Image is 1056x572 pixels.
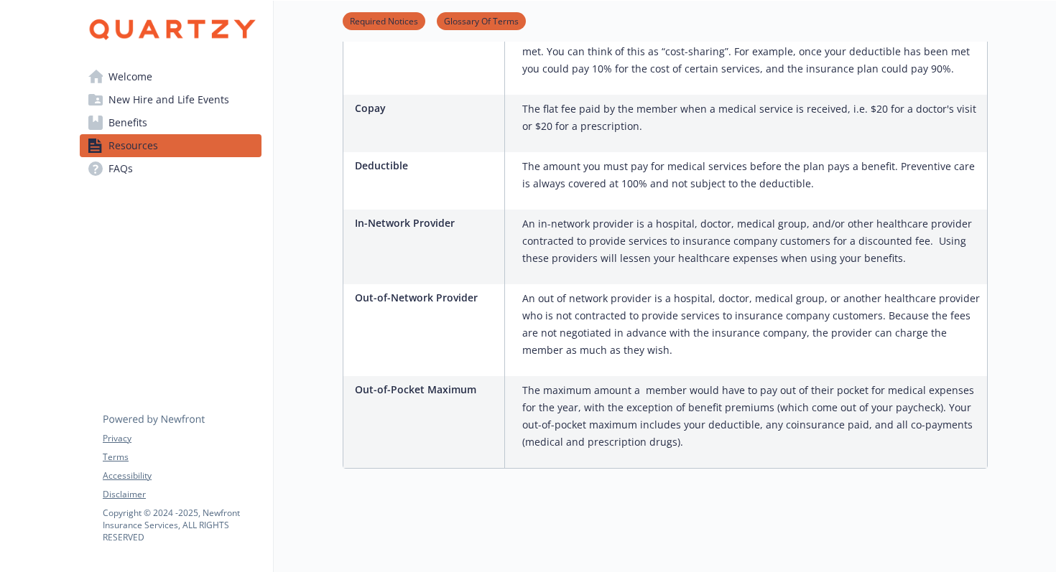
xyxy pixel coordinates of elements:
[522,158,981,192] p: The amount you must pay for medical services before the plan pays a benefit. Preventive care is a...
[108,111,147,134] span: Benefits
[80,157,261,180] a: FAQs
[103,451,261,464] a: Terms
[522,100,981,135] p: The flat fee paid by the member when a medical service is received, i.e. $20 for a doctor's visit...
[522,215,981,267] p: An in-network provider is a hospital, doctor, medical group, and/or other healthcare provider con...
[355,382,499,397] p: Out-of-Pocket Maximum
[522,382,981,451] p: The maximum amount a member would have to pay out of their pocket for medical expenses for the ye...
[80,134,261,157] a: Resources
[522,290,981,359] p: An out of network provider is a hospital, doctor, medical group, or another healthcare provider w...
[103,488,261,501] a: Disclaimer
[103,469,261,482] a: Accessibility
[103,432,261,445] a: Privacy
[80,65,261,88] a: Welcome
[108,65,152,88] span: Welcome
[355,290,499,305] p: Out-of-Network Provider
[103,507,261,543] p: Copyright © 2024 - 2025 , Newfront Insurance Services, ALL RIGHTS RESERVED
[355,100,499,116] p: Copay
[355,215,499,230] p: In-Network Provider
[80,88,261,111] a: New Hire and Life Events
[522,26,981,78] p: This is the percentage of the cost you pay for certain services after the deductible has been met...
[343,14,425,27] a: Required Notices
[108,157,133,180] span: FAQs
[80,111,261,134] a: Benefits
[355,158,499,173] p: Deductible
[108,88,229,111] span: New Hire and Life Events
[108,134,158,157] span: Resources
[437,14,526,27] a: Glossary Of Terms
